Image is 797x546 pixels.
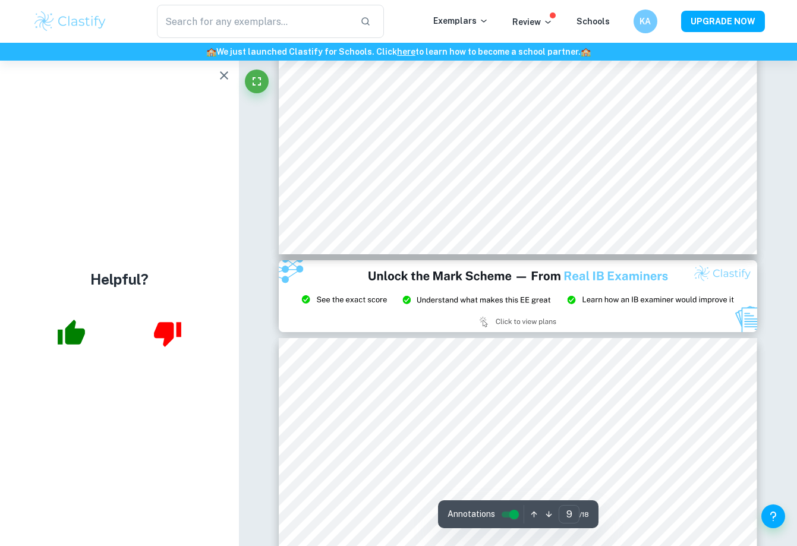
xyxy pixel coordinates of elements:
span: 🏫 [206,47,216,56]
span: Annotations [448,508,495,520]
a: Schools [577,17,610,26]
span: 🏫 [581,47,591,56]
input: Search for any exemplars... [157,5,351,38]
img: Ad [279,260,757,332]
h6: We just launched Clastify for Schools. Click to learn how to become a school partner. [2,45,795,58]
button: Fullscreen [245,70,269,93]
button: KA [634,10,657,33]
p: Exemplars [433,14,489,27]
a: here [397,47,415,56]
img: Clastify logo [33,10,108,33]
button: UPGRADE NOW [681,11,765,32]
h4: Helpful? [90,269,149,290]
h6: KA [638,15,652,28]
span: / 18 [579,509,589,520]
p: Review [512,15,553,29]
button: Help and Feedback [761,504,785,528]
